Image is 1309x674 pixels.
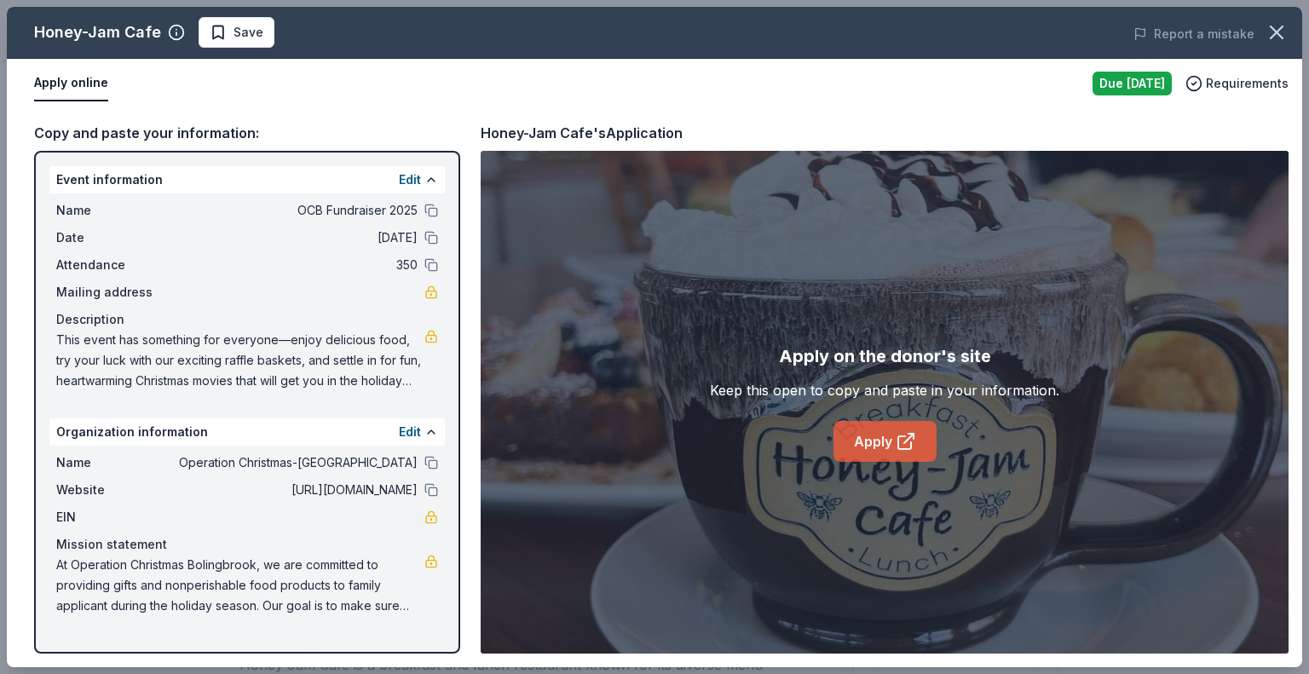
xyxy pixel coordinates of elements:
[833,421,937,462] a: Apply
[34,66,108,101] button: Apply online
[49,418,445,446] div: Organization information
[170,228,418,248] span: [DATE]
[56,282,170,302] span: Mailing address
[1093,72,1172,95] div: Due [DATE]
[56,255,170,275] span: Attendance
[56,555,424,616] span: At Operation Christmas Bolingbrook, we are committed to providing gifts and nonperishable food pr...
[56,330,424,391] span: This event has something for everyone—enjoy delicious food, try your luck with our exciting raffl...
[170,480,418,500] span: [URL][DOMAIN_NAME]
[199,17,274,48] button: Save
[170,200,418,221] span: OCB Fundraiser 2025
[56,534,438,555] div: Mission statement
[34,19,161,46] div: Honey-Jam Cafe
[56,228,170,248] span: Date
[56,309,438,330] div: Description
[56,200,170,221] span: Name
[34,122,460,144] div: Copy and paste your information:
[56,480,170,500] span: Website
[1133,24,1254,44] button: Report a mistake
[481,122,683,144] div: Honey-Jam Cafe's Application
[779,343,991,370] div: Apply on the donor's site
[234,22,263,43] span: Save
[399,422,421,442] button: Edit
[170,255,418,275] span: 350
[399,170,421,190] button: Edit
[56,507,170,527] span: EIN
[710,380,1059,400] div: Keep this open to copy and paste in your information.
[49,166,445,193] div: Event information
[170,452,418,473] span: Operation Christmas-[GEOGRAPHIC_DATA]
[1185,73,1289,94] button: Requirements
[1206,73,1289,94] span: Requirements
[56,452,170,473] span: Name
